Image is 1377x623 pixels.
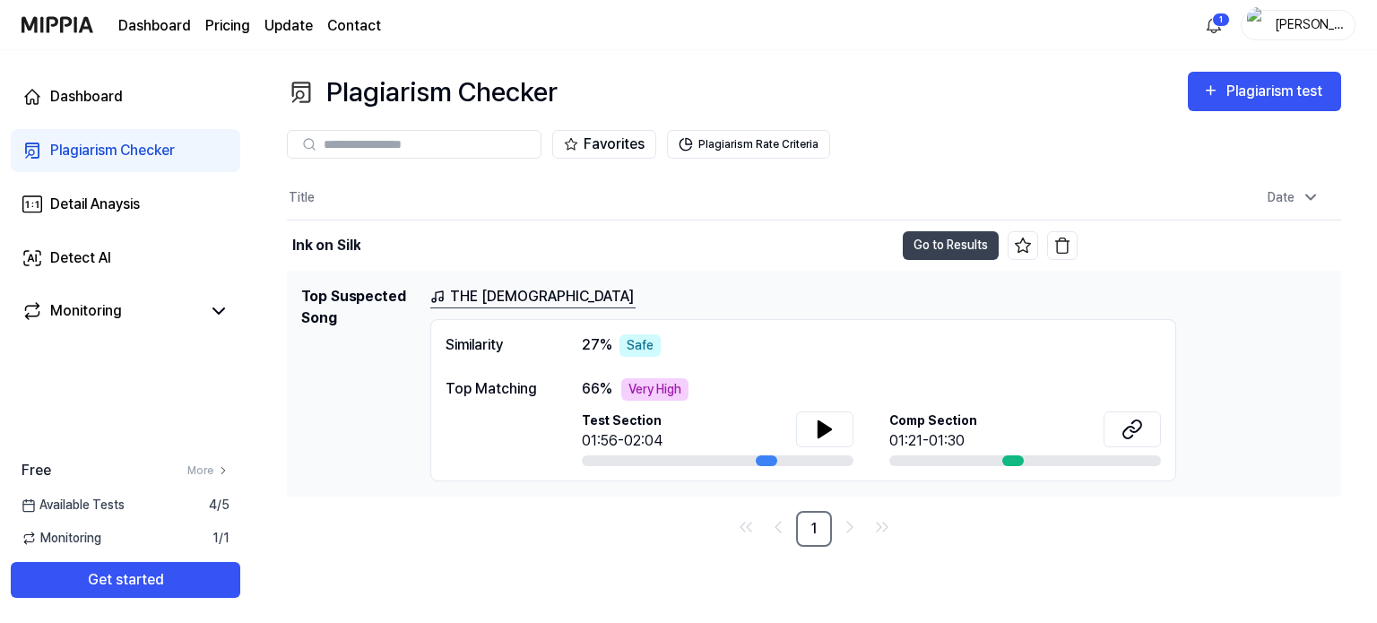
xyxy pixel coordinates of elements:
a: Go to next page [836,513,864,541]
nav: pagination [287,511,1341,547]
span: 4 / 5 [209,496,229,515]
div: Plagiarism test [1226,80,1327,103]
div: Dashboard [50,86,123,108]
span: 1 / 1 [212,529,229,548]
a: Go to last page [868,513,896,541]
div: Safe [619,334,661,357]
div: v 4.0.25 [50,29,88,43]
button: profile[PERSON_NAME] [1241,10,1355,40]
a: Go to first page [732,513,760,541]
span: Free [22,460,51,481]
div: 01:56-02:04 [582,430,663,452]
img: 알림 [1203,14,1225,36]
img: delete [1053,237,1071,255]
div: Detail Anaysis [50,194,140,215]
div: Monitoring [50,300,122,322]
a: Detail Anaysis [11,183,240,226]
a: Dashboard [118,15,191,37]
img: tab_domain_overview_orange.svg [48,104,63,118]
span: 66 % [582,378,612,400]
span: Monitoring [22,529,101,548]
div: Very High [621,378,688,401]
img: tab_keywords_by_traffic_grey.svg [178,104,193,118]
div: 01:21-01:30 [889,430,977,452]
button: Go to Results [903,231,999,260]
h1: Top Suspected Song [301,286,416,481]
div: Top Matching [446,378,546,400]
div: Date [1260,183,1327,212]
th: Title [287,177,1078,220]
div: Domain Overview [68,106,160,117]
div: Similarity [446,334,546,357]
button: 알림1 [1199,11,1228,39]
a: Dashboard [11,75,240,118]
a: Pricing [205,15,250,37]
div: Ink on Silk [292,235,360,256]
span: 27 % [582,334,612,356]
img: profile [1247,7,1269,43]
img: logo_orange.svg [29,29,43,43]
img: website_grey.svg [29,47,43,61]
div: 1 [1212,13,1230,27]
div: Keywords by Traffic [198,106,302,117]
button: Favorites [552,130,656,159]
td: [DATE] 11:45 PM [1078,220,1341,271]
div: Domain: [DOMAIN_NAME] [47,47,197,61]
a: Plagiarism Checker [11,129,240,172]
span: Test Section [582,411,663,430]
a: Monitoring [22,300,201,322]
button: Plagiarism Rate Criteria [667,130,830,159]
a: Detect AI [11,237,240,280]
span: Comp Section [889,411,977,430]
span: Available Tests [22,496,125,515]
div: Plagiarism Checker [50,140,175,161]
a: Contact [327,15,381,37]
a: More [187,463,229,479]
button: Plagiarism test [1188,72,1341,111]
a: 1 [796,511,832,547]
a: Update [264,15,313,37]
a: Go to previous page [764,513,792,541]
a: THE [DEMOGRAPHIC_DATA] [430,286,636,308]
button: Get started [11,562,240,598]
div: [PERSON_NAME] [1274,14,1344,34]
div: Plagiarism Checker [287,72,558,112]
div: Detect AI [50,247,111,269]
